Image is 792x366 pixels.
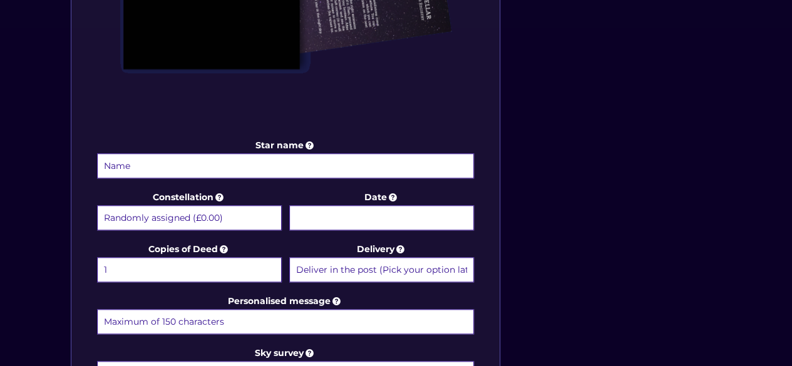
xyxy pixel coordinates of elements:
[289,205,474,230] input: Date
[97,293,475,336] label: Personalised message
[255,347,316,358] a: Sky survey
[97,241,282,284] label: Copies of Deed
[97,153,475,178] input: Star name
[289,241,474,284] label: Delivery
[97,309,475,334] input: Personalised message
[97,205,282,230] select: Constellation
[97,190,282,232] label: Constellation
[97,138,475,180] label: Star name
[97,257,282,282] select: Copies of Deed
[289,190,474,232] label: Date
[289,257,474,282] select: Delivery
